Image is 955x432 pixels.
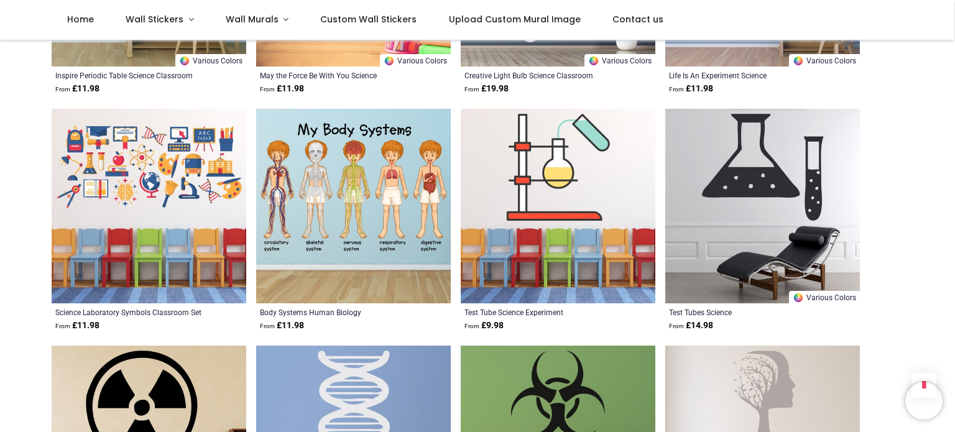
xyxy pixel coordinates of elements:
[55,83,99,95] strong: £ 11.98
[669,86,684,93] span: From
[464,83,509,95] strong: £ 19.98
[665,109,860,303] img: Test Tubes Science Wall Sticker
[584,54,655,67] a: Various Colors
[789,54,860,67] a: Various Colors
[380,54,451,67] a: Various Colors
[320,13,417,25] span: Custom Wall Stickers
[669,319,713,332] strong: £ 14.98
[588,55,599,67] img: Color Wheel
[905,382,943,420] iframe: Brevo live chat
[669,323,684,329] span: From
[55,86,70,93] span: From
[793,292,804,303] img: Color Wheel
[384,55,395,67] img: Color Wheel
[260,83,304,95] strong: £ 11.98
[55,319,99,332] strong: £ 11.98
[260,323,275,329] span: From
[669,70,819,80] a: Life Is An Experiment Science
[179,55,190,67] img: Color Wheel
[260,70,410,80] a: May the Force Be With You Science Classroom
[52,109,246,303] img: Science Laboratory Symbols Classroom Wall Sticker Set
[612,13,663,25] span: Contact us
[669,307,819,317] a: Test Tubes Science
[669,83,713,95] strong: £ 11.98
[126,13,183,25] span: Wall Stickers
[793,55,804,67] img: Color Wheel
[55,307,205,317] a: Science Laboratory Symbols Classroom Set
[175,54,246,67] a: Various Colors
[464,323,479,329] span: From
[464,86,479,93] span: From
[464,319,504,332] strong: £ 9.98
[55,70,205,80] a: Inspire Periodic Table Science Classroom
[260,86,275,93] span: From
[789,291,860,303] a: Various Colors
[260,319,304,332] strong: £ 11.98
[464,70,614,80] a: Creative Light Bulb Science Classroom
[67,13,94,25] span: Home
[55,323,70,329] span: From
[260,307,410,317] a: Body Systems Human Biology
[464,307,614,317] a: Test Tube Science Experiment
[449,13,581,25] span: Upload Custom Mural Image
[226,13,279,25] span: Wall Murals
[461,109,655,303] img: Test Tube Science Experiment Wall Sticker
[256,109,451,303] img: Body Systems Human Biology Wall Sticker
